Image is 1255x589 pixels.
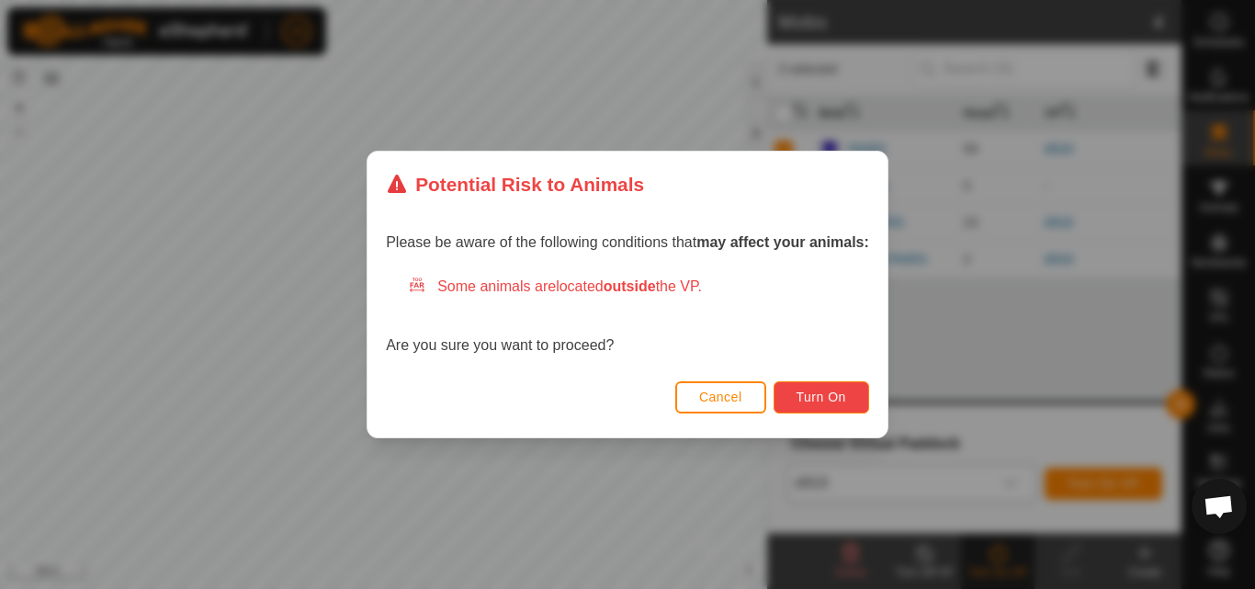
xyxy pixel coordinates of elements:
[386,170,644,198] div: Potential Risk to Animals
[604,278,656,294] strong: outside
[675,381,766,413] button: Cancel
[408,276,869,298] div: Some animals are
[556,278,702,294] span: located the VP.
[699,390,742,404] span: Cancel
[1192,479,1247,534] div: Open chat
[696,234,869,250] strong: may affect your animals:
[774,381,869,413] button: Turn On
[386,276,869,357] div: Are you sure you want to proceed?
[797,390,846,404] span: Turn On
[386,234,869,250] span: Please be aware of the following conditions that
